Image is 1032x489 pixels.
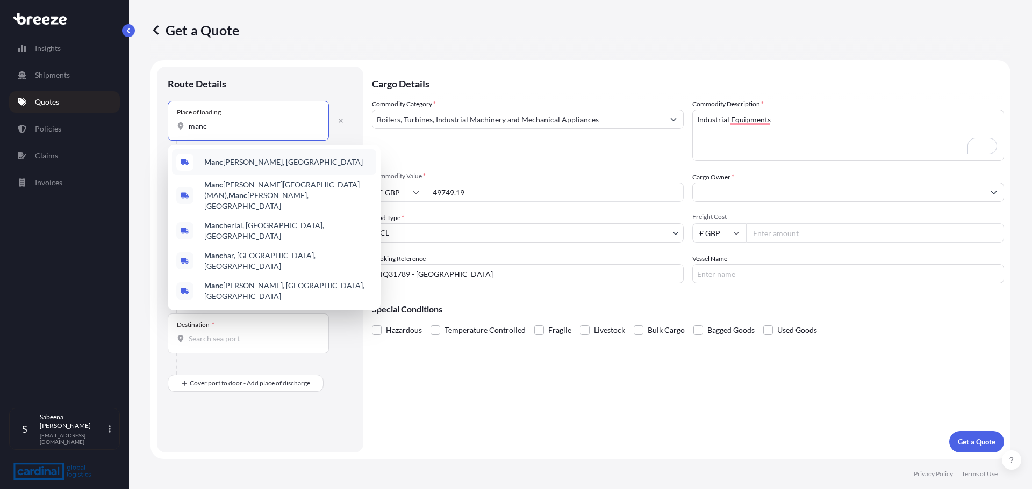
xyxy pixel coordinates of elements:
p: Invoices [35,177,62,188]
p: Terms of Use [962,470,998,478]
div: Destination [177,320,214,329]
span: har, [GEOGRAPHIC_DATA], [GEOGRAPHIC_DATA] [204,250,372,272]
input: Enter amount [746,223,1004,243]
span: [PERSON_NAME], [GEOGRAPHIC_DATA], [GEOGRAPHIC_DATA] [204,280,372,302]
label: Cargo Owner [692,172,734,183]
button: Show suggestions [664,110,683,129]
span: herial, [GEOGRAPHIC_DATA], [GEOGRAPHIC_DATA] [204,220,372,242]
button: Show suggestions [984,183,1004,202]
span: Cover port to door - Add place of discharge [190,378,310,389]
span: Fragile [548,322,571,338]
label: Booking Reference [372,253,426,264]
input: Type amount [426,183,684,202]
p: Cargo Details [372,67,1004,99]
p: [EMAIL_ADDRESS][DOMAIN_NAME] [40,432,106,445]
b: Manc [204,281,223,290]
p: Privacy Policy [914,470,953,478]
p: Quotes [35,97,59,107]
p: Policies [35,123,61,134]
span: Bulk Cargo [648,322,685,338]
p: Special Conditions [372,305,1004,313]
input: Your internal reference [372,264,684,283]
p: Sabeena [PERSON_NAME] [40,413,106,430]
label: Commodity Description [692,99,764,110]
p: Route Details [168,77,226,90]
input: Place of loading [189,121,316,132]
span: LCL [377,228,389,238]
span: Commodity Value [372,172,684,180]
span: [PERSON_NAME][GEOGRAPHIC_DATA] (MAN), [PERSON_NAME], [GEOGRAPHIC_DATA] [204,179,372,211]
div: Show suggestions [168,145,381,310]
span: [PERSON_NAME], [GEOGRAPHIC_DATA] [204,157,363,167]
label: Commodity Category [372,99,436,110]
span: Hazardous [386,322,422,338]
input: Enter name [692,264,1004,283]
span: Temperature Controlled [445,322,526,338]
input: Select a commodity type [372,110,664,129]
label: Vessel Name [692,253,727,264]
span: Bagged Goods [707,322,755,338]
b: Manc [204,221,223,230]
span: Livestock [594,322,625,338]
p: Shipments [35,70,70,81]
p: Get a Quote [150,21,239,39]
div: Place of loading [177,108,221,116]
span: Load Type [372,213,404,223]
b: Manc [228,191,247,200]
b: Manc [204,157,223,166]
span: Used Goods [777,322,817,338]
span: Freight Cost [692,213,1004,221]
p: Insights [35,43,61,54]
input: Destination [189,333,316,344]
span: S [22,424,27,434]
textarea: To enrich screen reader interactions, please activate Accessibility in Grammarly extension settings [692,110,1004,161]
b: Manc [204,180,223,189]
p: Get a Quote [958,436,995,447]
input: Full name [693,183,984,202]
b: Manc [204,251,223,260]
p: Claims [35,150,58,161]
img: organization-logo [13,463,91,480]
